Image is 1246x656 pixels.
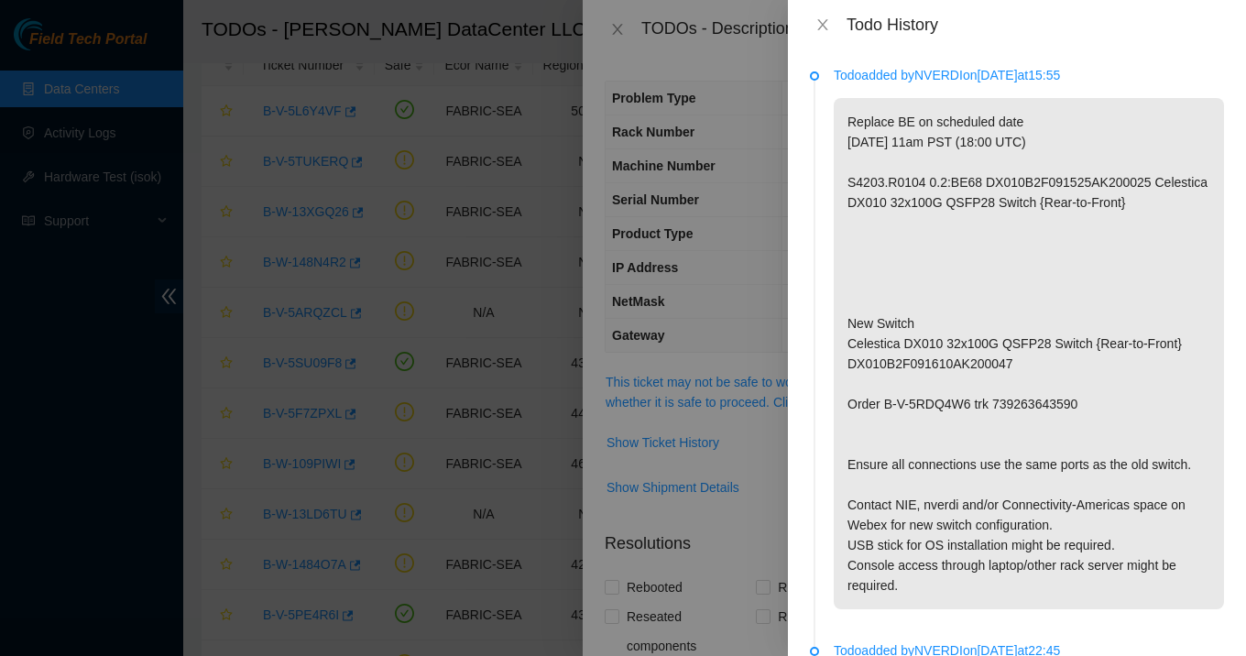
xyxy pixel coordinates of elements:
span: close [815,17,830,32]
button: Close [810,16,836,34]
p: Todo added by NVERDI on [DATE] at 15:55 [834,65,1224,85]
p: Replace BE on scheduled date [DATE] 11am PST (18:00 UTC) S4203.R0104 0.2:BE68 DX010B2F091525AK200... [834,98,1224,609]
div: Todo History [847,15,1224,35]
